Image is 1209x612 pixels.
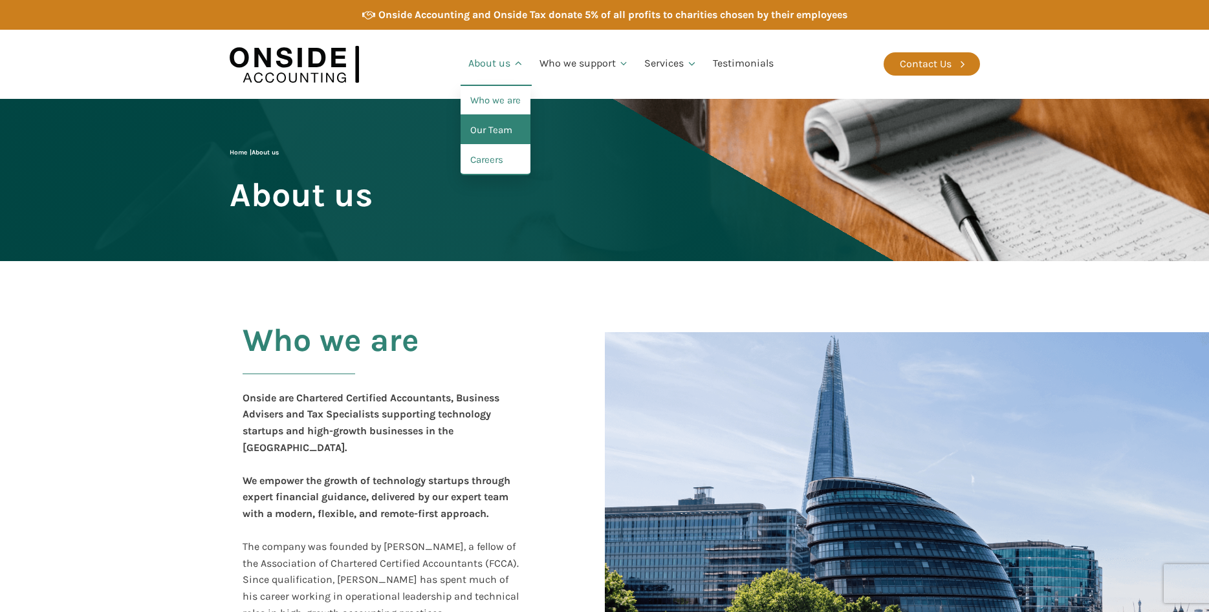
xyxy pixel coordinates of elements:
a: Our Team [461,116,530,145]
b: Onside are Chartered Certified Accountants, Business Advisers and Tax Specialists supporting tech... [243,392,499,454]
a: About us [461,42,532,86]
span: About us [252,149,279,156]
span: About us [230,177,373,213]
a: Home [230,149,247,156]
span: | [230,149,279,156]
h2: Who we are [243,322,419,390]
div: Contact Us [900,56,952,72]
a: Testimonials [705,42,781,86]
a: Contact Us [884,52,980,76]
b: , delivered by our expert team with a modern, flexible, and remote-first approach. [243,491,508,520]
div: Onside Accounting and Onside Tax donate 5% of all profits to charities chosen by their employees [378,6,847,23]
a: Who we support [532,42,637,86]
img: Onside Accounting [230,39,359,89]
a: Services [637,42,705,86]
a: Who we are [461,86,530,116]
b: We empower the growth of technology startups through expert financial guidance [243,474,510,503]
a: Careers [461,145,530,175]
